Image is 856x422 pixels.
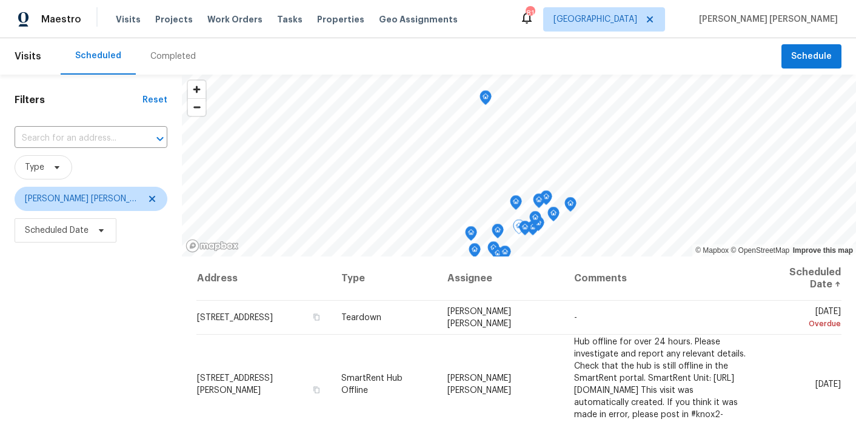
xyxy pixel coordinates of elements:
[277,15,303,24] span: Tasks
[197,373,273,394] span: [STREET_ADDRESS][PERSON_NAME]
[487,241,500,260] div: Map marker
[182,75,856,256] canvas: Map
[188,98,206,116] button: Zoom out
[311,312,322,323] button: Copy Address
[553,13,637,25] span: [GEOGRAPHIC_DATA]
[25,193,139,205] span: [PERSON_NAME] [PERSON_NAME]
[547,207,560,226] div: Map marker
[791,49,832,64] span: Schedule
[815,380,841,388] span: [DATE]
[25,161,44,173] span: Type
[142,94,167,106] div: Reset
[188,99,206,116] span: Zoom out
[155,13,193,25] span: Projects
[75,50,121,62] div: Scheduled
[758,256,841,301] th: Scheduled Date ↑
[781,44,841,69] button: Schedule
[510,195,522,214] div: Map marker
[469,243,481,262] div: Map marker
[116,13,141,25] span: Visits
[317,13,364,25] span: Properties
[207,13,262,25] span: Work Orders
[311,384,322,395] button: Copy Address
[150,50,196,62] div: Completed
[564,256,758,301] th: Comments
[447,307,511,328] span: [PERSON_NAME] [PERSON_NAME]
[438,256,564,301] th: Assignee
[526,7,534,19] div: 81
[15,43,41,70] span: Visits
[341,313,381,322] span: Teardown
[574,313,577,322] span: -
[529,211,541,230] div: Map marker
[379,13,458,25] span: Geo Assignments
[465,226,477,245] div: Map marker
[492,224,504,243] div: Map marker
[196,256,332,301] th: Address
[332,256,438,301] th: Type
[25,224,89,236] span: Scheduled Date
[513,219,525,238] div: Map marker
[15,94,142,106] h1: Filters
[499,246,511,264] div: Map marker
[767,307,841,330] span: [DATE]
[540,190,552,209] div: Map marker
[41,13,81,25] span: Maestro
[694,13,838,25] span: [PERSON_NAME] [PERSON_NAME]
[492,247,504,266] div: Map marker
[564,197,577,216] div: Map marker
[152,130,169,147] button: Open
[480,90,492,109] div: Map marker
[197,313,273,322] span: [STREET_ADDRESS]
[15,129,133,148] input: Search for an address...
[186,239,239,253] a: Mapbox homepage
[533,193,545,212] div: Map marker
[188,81,206,98] button: Zoom in
[447,373,511,394] span: [PERSON_NAME] [PERSON_NAME]
[793,246,853,255] a: Improve this map
[341,373,403,394] span: SmartRent Hub Offline
[519,221,531,239] div: Map marker
[695,246,729,255] a: Mapbox
[767,318,841,330] div: Overdue
[731,246,789,255] a: OpenStreetMap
